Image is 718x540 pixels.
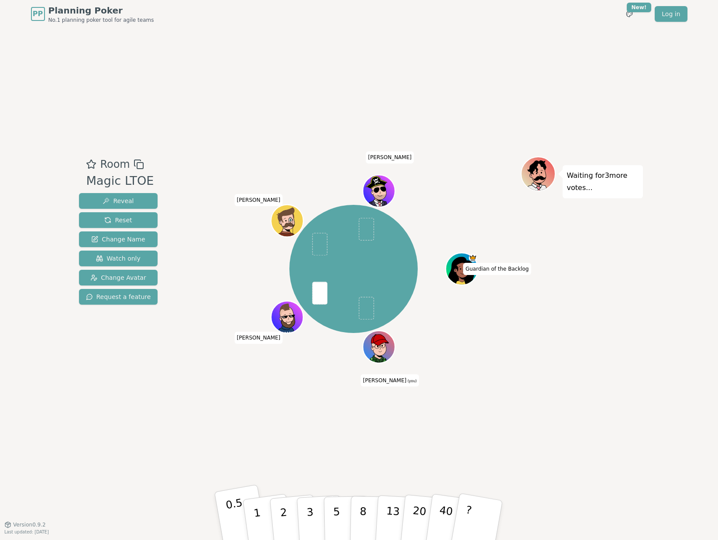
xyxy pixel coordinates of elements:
[79,231,158,247] button: Change Name
[567,170,639,194] p: Waiting for 3 more votes...
[79,212,158,228] button: Reset
[48,4,154,17] span: Planning Poker
[622,6,637,22] button: New!
[366,151,414,163] span: Click to change your name
[86,156,96,172] button: Add as favourite
[90,273,146,282] span: Change Avatar
[4,521,46,528] button: Version0.9.2
[103,197,134,205] span: Reveal
[33,9,43,19] span: PP
[627,3,652,12] div: New!
[79,251,158,266] button: Watch only
[655,6,687,22] a: Log in
[406,379,417,383] span: (you)
[86,292,151,301] span: Request a feature
[79,193,158,209] button: Reveal
[469,254,477,262] span: Guardian of the Backlog is the host
[79,289,158,305] button: Request a feature
[4,530,49,534] span: Last updated: [DATE]
[79,270,158,285] button: Change Avatar
[104,216,132,224] span: Reset
[86,172,154,190] div: Magic LTOE
[31,4,154,24] a: PPPlanning PokerNo.1 planning poker tool for agile teams
[235,332,283,344] span: Click to change your name
[364,332,394,362] button: Click to change your avatar
[100,156,130,172] span: Room
[235,194,283,206] span: Click to change your name
[361,374,419,387] span: Click to change your name
[463,263,531,275] span: Click to change your name
[91,235,145,244] span: Change Name
[13,521,46,528] span: Version 0.9.2
[48,17,154,24] span: No.1 planning poker tool for agile teams
[96,254,141,263] span: Watch only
